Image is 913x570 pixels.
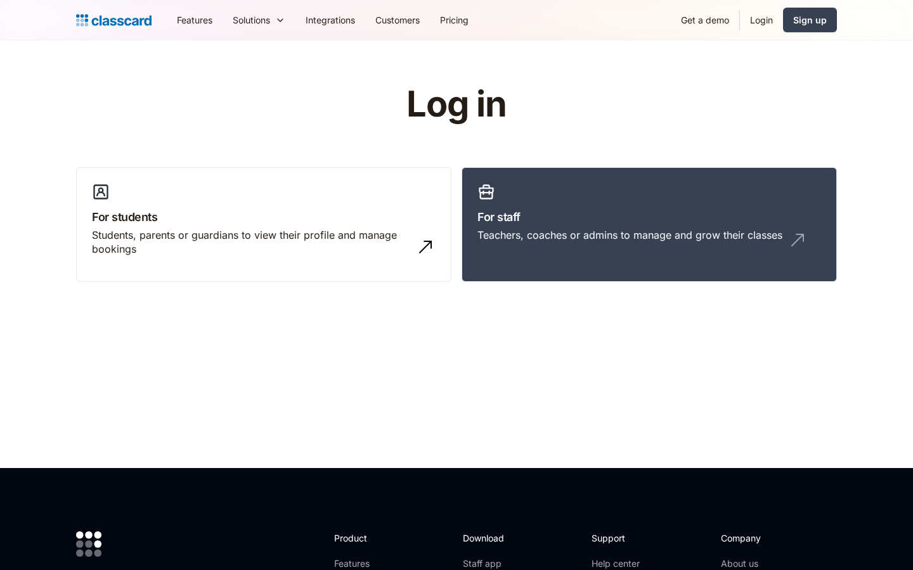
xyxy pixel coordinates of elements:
[365,6,430,34] a: Customers
[671,6,739,34] a: Get a demo
[477,228,782,242] div: Teachers, coaches or admins to manage and grow their classes
[462,167,837,282] a: For staffTeachers, coaches or admins to manage and grow their classes
[721,531,805,545] h2: Company
[793,13,827,27] div: Sign up
[721,557,805,570] a: About us
[430,6,479,34] a: Pricing
[463,531,515,545] h2: Download
[334,557,402,570] a: Features
[256,85,658,124] h1: Log in
[223,6,295,34] div: Solutions
[167,6,223,34] a: Features
[233,13,270,27] div: Solutions
[740,6,783,34] a: Login
[92,208,436,225] h3: For students
[334,531,402,545] h2: Product
[592,531,643,545] h2: Support
[463,557,515,570] a: Staff app
[295,6,365,34] a: Integrations
[783,8,837,32] a: Sign up
[592,557,643,570] a: Help center
[92,228,410,256] div: Students, parents or guardians to view their profile and manage bookings
[76,11,152,29] a: home
[477,208,821,225] h3: For staff
[76,167,451,282] a: For studentsStudents, parents or guardians to view their profile and manage bookings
